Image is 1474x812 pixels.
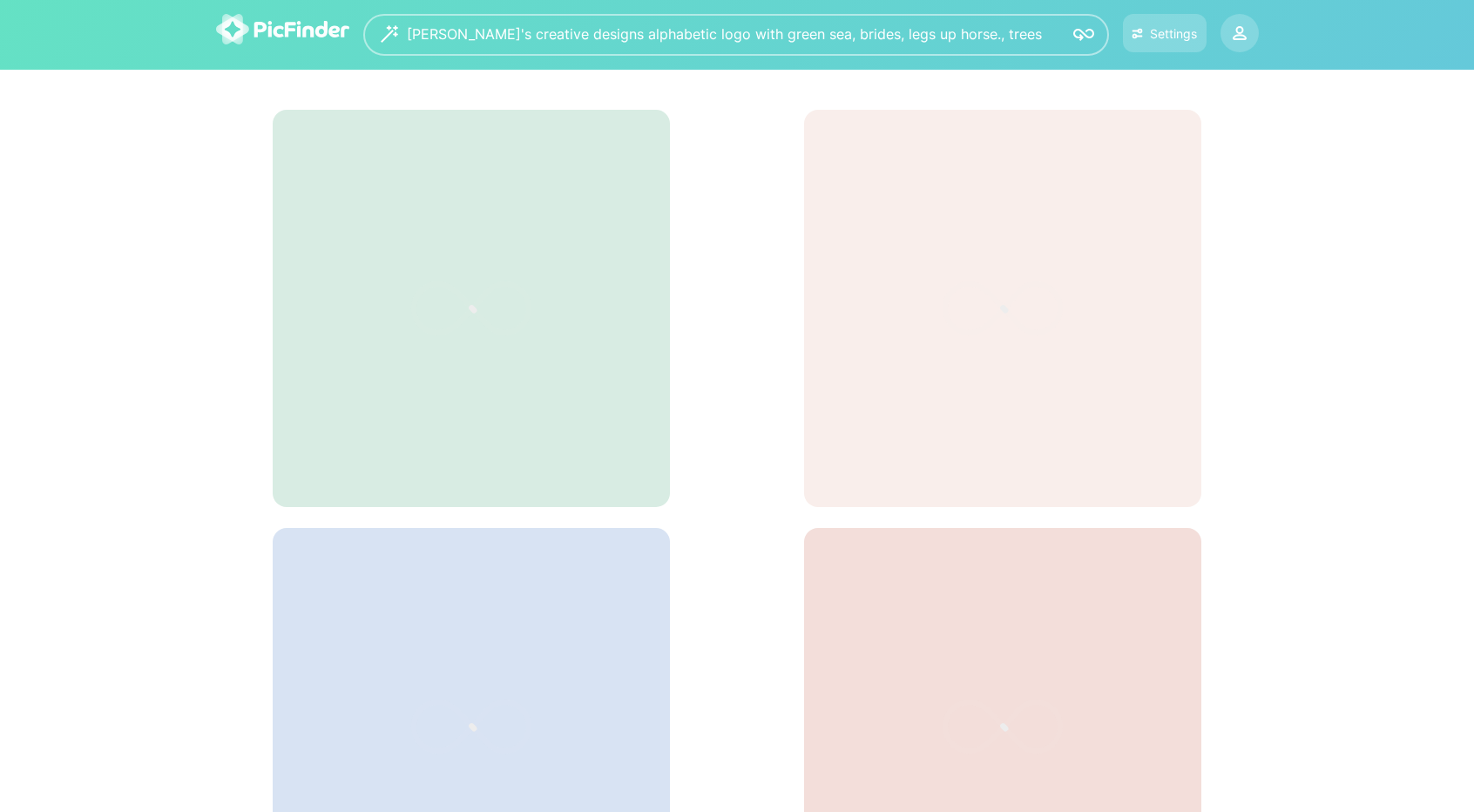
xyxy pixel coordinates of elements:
[1132,26,1143,41] img: icon-settings.svg
[1150,26,1197,41] div: Settings
[1073,24,1094,45] img: icon-search.svg
[381,25,398,43] img: wizard.svg
[216,14,349,44] img: logo-picfinder-white-transparent.svg
[1123,14,1207,52] button: Settings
